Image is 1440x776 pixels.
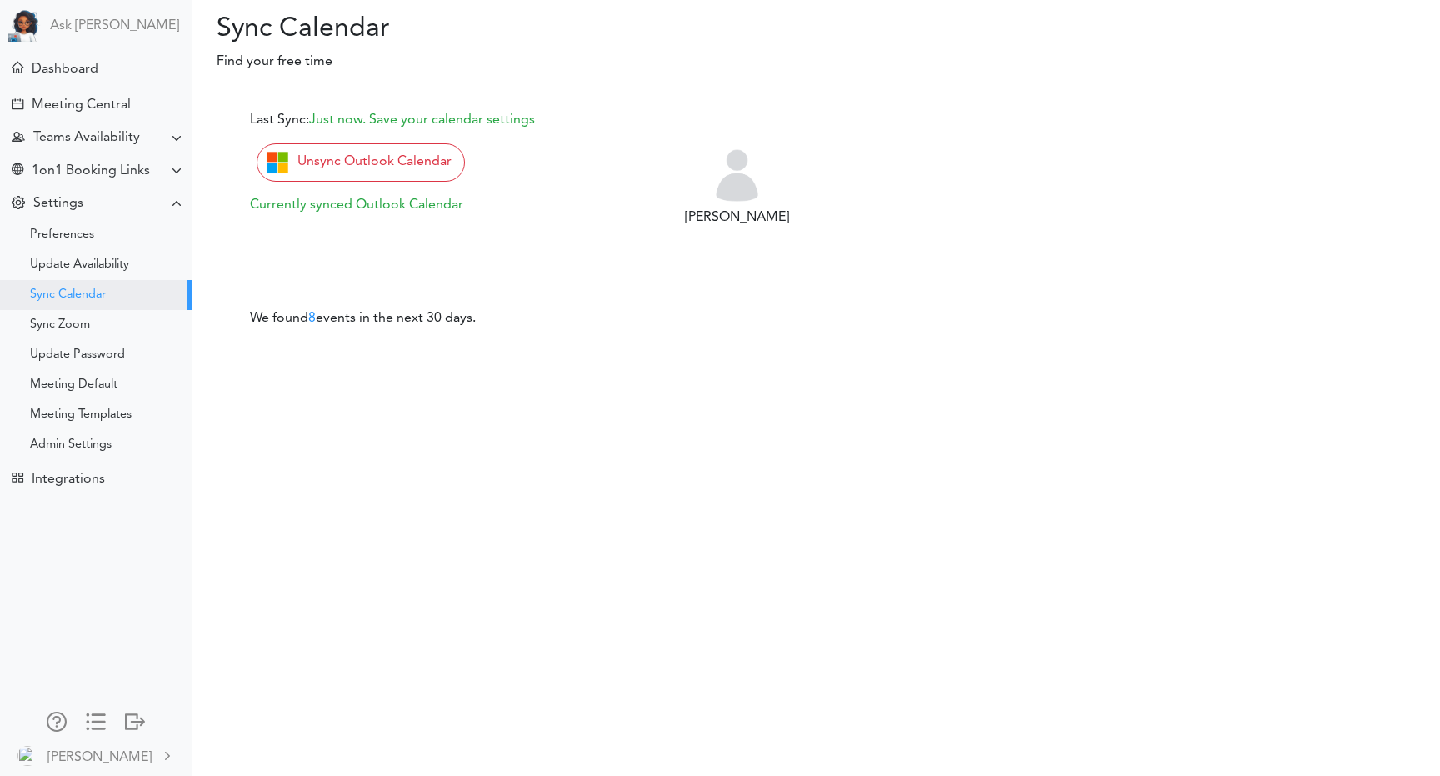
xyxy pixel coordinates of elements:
[30,441,112,449] div: Admin Settings
[30,231,94,239] div: Preferences
[685,208,789,228] div: [PERSON_NAME]
[192,13,591,45] h2: Sync Calendar
[250,110,789,130] div: Last Sync:
[32,98,131,113] div: Meeting Central
[250,308,789,328] p: We found events in the next 30 days.
[297,155,452,168] span: Unsync Outlook Calendar
[50,18,179,34] a: Ask [PERSON_NAME]
[8,8,42,42] img: Powered by TEAMCAL AI
[308,312,316,325] span: 8
[266,151,289,174] img: microsoft_icon.png
[30,411,132,419] div: Meeting Templates
[250,195,685,215] div: Currently synced Outlook Calendar
[257,143,465,182] a: Unsync Outlook Calendar
[32,163,150,179] div: 1on1 Booking Links
[47,712,67,728] div: Manage Members and Externals
[12,62,23,73] div: Home
[86,712,106,728] div: Show only icons
[125,712,145,728] div: Log out
[30,261,129,269] div: Update Availability
[12,196,25,212] div: Change Settings
[33,130,140,146] div: Teams Availability
[30,381,117,389] div: Meeting Default
[309,110,535,130] label: Just now. Save your calendar settings
[32,472,105,488] div: Integrations
[12,163,23,179] div: Share Meeting Link
[12,98,23,110] div: Creating Meeting
[30,291,106,299] div: Sync Calendar
[17,746,37,766] img: default
[705,143,769,208] img: user-off.png
[192,52,1440,72] p: Find your free time
[30,321,90,329] div: Sync Zoom
[86,712,106,735] a: Change side menu
[32,62,98,78] div: Dashboard
[47,712,67,735] a: Manage Members and Externals
[30,351,125,359] div: Update Password
[33,196,83,212] div: Settings
[12,472,23,483] div: TEAMCAL AI Workflow Apps
[47,748,152,768] div: [PERSON_NAME]
[2,737,190,774] a: [PERSON_NAME]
